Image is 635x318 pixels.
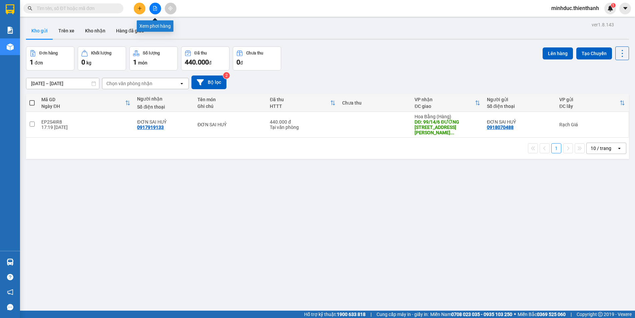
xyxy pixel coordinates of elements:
[28,6,32,11] span: search
[450,130,454,135] span: ...
[487,97,553,102] div: Người gửi
[556,94,628,112] th: Toggle SortBy
[270,125,336,130] div: Tại văn phòng
[38,94,134,112] th: Toggle SortBy
[617,146,622,151] svg: open
[137,119,191,125] div: ĐƠN SAI HUỶ
[179,81,184,86] svg: open
[487,125,514,130] div: 0918070488
[6,4,14,14] img: logo-vxr
[35,60,43,65] span: đơn
[591,145,611,152] div: 10 / trang
[129,46,178,70] button: Số lượng1món
[37,5,115,12] input: Tìm tên, số ĐT hoặc mã đơn
[78,46,126,70] button: Khối lượng0kg
[559,104,620,109] div: ĐC lấy
[451,312,512,317] strong: 0708 023 035 - 0935 103 250
[270,119,336,125] div: 440.000 đ
[53,23,80,39] button: Trên xe
[138,60,147,65] span: món
[270,97,330,102] div: Đã thu
[134,3,145,14] button: plus
[546,4,604,12] span: minhduc.thienthanh
[304,311,366,318] span: Hỗ trợ kỹ thuật:
[197,97,263,102] div: Tên món
[165,3,176,14] button: aim
[41,104,125,109] div: Ngày ĐH
[197,122,263,127] div: ĐƠN SAI HUỶ
[111,23,149,39] button: Hàng đã giao
[133,58,137,66] span: 1
[537,312,566,317] strong: 0369 525 060
[197,104,263,109] div: Ghi chú
[415,97,475,102] div: VP nhận
[80,23,111,39] button: Kho nhận
[598,312,603,317] span: copyright
[559,97,620,102] div: VP gửi
[415,104,475,109] div: ĐC giao
[149,3,161,14] button: file-add
[514,313,516,316] span: ⚪️
[377,311,429,318] span: Cung cấp máy in - giấy in:
[487,119,553,125] div: ĐƠN SAI HUỶ
[576,47,612,59] button: Tạo Chuyến
[612,3,614,8] span: 1
[411,94,484,112] th: Toggle SortBy
[86,60,91,65] span: kg
[342,100,408,106] div: Chưa thu
[39,51,58,55] div: Đơn hàng
[571,311,572,318] span: |
[223,72,230,79] sup: 2
[41,97,125,102] div: Mã GD
[185,58,209,66] span: 440.000
[415,114,480,119] div: Hoa Bằng (Hàng)
[611,3,616,8] sup: 1
[270,104,330,109] div: HTTT
[137,104,191,110] div: Số điện thoại
[7,289,13,295] span: notification
[137,6,142,11] span: plus
[607,5,613,11] img: icon-new-feature
[26,78,99,89] input: Select a date range.
[240,60,243,65] span: đ
[246,51,263,55] div: Chưa thu
[30,58,33,66] span: 1
[153,6,157,11] span: file-add
[266,94,339,112] th: Toggle SortBy
[233,46,281,70] button: Chưa thu0đ
[168,6,173,11] span: aim
[543,47,573,59] button: Lên hàng
[41,125,130,130] div: 17:19 [DATE]
[430,311,512,318] span: Miền Nam
[209,60,211,65] span: đ
[106,80,152,87] div: Chọn văn phòng nhận
[371,311,372,318] span: |
[559,122,625,127] div: Rạch Giá
[7,27,14,34] img: solution-icon
[143,51,160,55] div: Số lượng
[7,274,13,280] span: question-circle
[26,46,74,70] button: Đơn hàng1đơn
[415,119,480,135] div: DĐ: 99/14/6 ĐƯỜNG 41 ĐƯỜNG NGUYỄN HỮU HÀO QUẬN 4 PHƯỜNG KHÁNH HỘI
[551,143,561,153] button: 1
[7,43,14,50] img: warehouse-icon
[191,75,226,89] button: Bộ lọc
[487,104,553,109] div: Số điện thoại
[622,5,628,11] span: caret-down
[81,58,85,66] span: 0
[41,119,130,125] div: EP2S4IR8
[91,51,111,55] div: Khối lượng
[181,46,229,70] button: Đã thu440.000đ
[592,21,614,28] div: ver 1.8.143
[337,312,366,317] strong: 1900 633 818
[194,51,207,55] div: Đã thu
[137,125,164,130] div: 0917919133
[7,304,13,310] span: message
[137,20,173,32] div: Xem phơi hàng
[137,96,191,102] div: Người nhận
[26,23,53,39] button: Kho gửi
[518,311,566,318] span: Miền Bắc
[7,259,14,266] img: warehouse-icon
[619,3,631,14] button: caret-down
[236,58,240,66] span: 0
